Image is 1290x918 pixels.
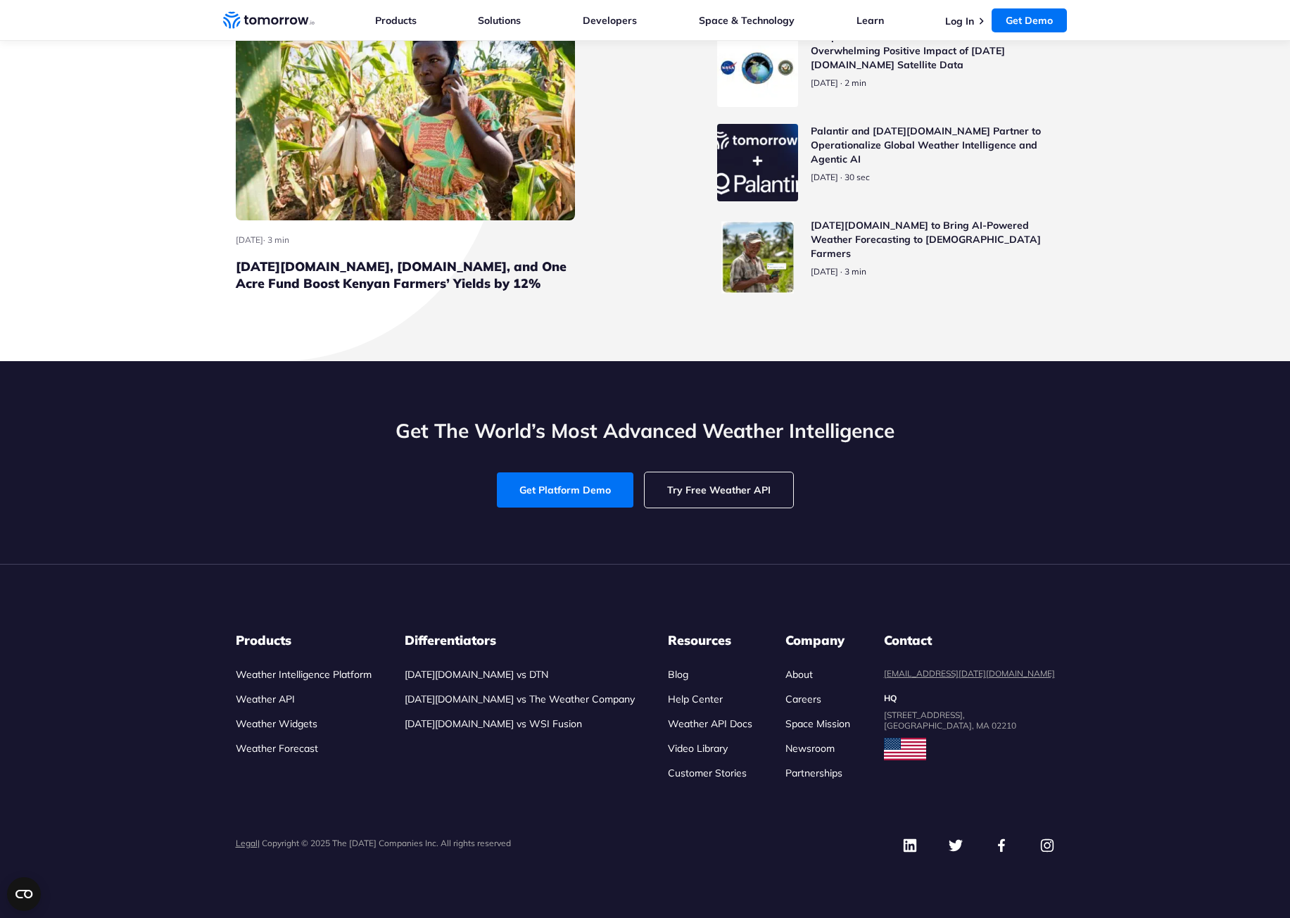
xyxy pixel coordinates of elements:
[811,30,1055,72] h3: Independent U.S. Government Validation Confirms Overwhelming Positive Impact of [DATE][DOMAIN_NAM...
[717,30,1055,107] a: Read Independent U.S. Government Validation Confirms Overwhelming Positive Impact of Tomorrow.io ...
[267,234,289,245] span: Estimated reading time
[840,172,842,183] span: ·
[884,668,1055,679] a: [EMAIL_ADDRESS][DATE][DOMAIN_NAME]
[884,693,1055,704] dt: HQ
[811,124,1055,166] h3: Palantir and [DATE][DOMAIN_NAME] Partner to Operationalize Global Weather Intelligence and Agenti...
[645,472,793,508] a: Try Free Weather API
[405,668,548,681] a: [DATE][DOMAIN_NAME] vs DTN
[811,172,838,182] span: publish date
[945,15,974,27] a: Log In
[811,266,838,277] span: publish date
[845,77,866,88] span: Estimated reading time
[478,14,521,27] a: Solutions
[785,742,835,755] a: Newsroom
[405,693,635,705] a: [DATE][DOMAIN_NAME] vs The Weather Company
[668,632,752,649] h3: Resources
[668,767,747,779] a: Customer Stories
[497,472,633,508] a: Get Platform Demo
[236,693,295,705] a: Weather API
[583,14,637,27] a: Developers
[840,266,842,277] span: ·
[236,234,263,245] span: publish date
[223,417,1068,444] h2: Get The World’s Most Advanced Weather Intelligence
[785,767,842,779] a: Partnerships
[884,632,1055,649] dt: Contact
[785,668,813,681] a: About
[811,218,1055,260] h3: [DATE][DOMAIN_NAME] to Bring AI-Powered Weather Forecasting to [DEMOGRAPHIC_DATA] Farmers
[236,30,575,292] a: Read Tomorrow.io, TomorrowNow.org, and One Acre Fund Boost Kenyan Farmers’ Yields by 12%
[811,77,838,88] span: publish date
[236,838,258,848] a: Legal
[236,838,511,848] p: | Copyright © 2025 The [DATE] Companies Inc. All rights reserved
[405,632,635,649] h3: Differentiators
[405,717,582,730] a: [DATE][DOMAIN_NAME] vs WSI Fusion
[884,710,1055,731] dd: [STREET_ADDRESS], [GEOGRAPHIC_DATA], MA 02210
[699,14,795,27] a: Space & Technology
[668,668,688,681] a: Blog
[845,266,866,277] span: Estimated reading time
[223,10,315,31] a: Home link
[948,838,963,853] img: Twitter
[845,172,870,182] span: Estimated reading time
[992,8,1067,32] a: Get Demo
[668,717,752,730] a: Weather API Docs
[840,77,842,89] span: ·
[994,838,1009,853] img: Facebook
[856,14,884,27] a: Learn
[1039,838,1055,853] img: Instagram
[884,738,926,760] img: usa flag
[375,14,417,27] a: Products
[785,717,850,730] a: Space Mission
[236,717,317,730] a: Weather Widgets
[717,218,1055,296] a: Read Tomorrow.io to Bring AI-Powered Weather Forecasting to Filipino Farmers
[236,742,318,755] a: Weather Forecast
[717,124,1055,201] a: Read Palantir and Tomorrow.io Partner to Operationalize Global Weather Intelligence and Agentic AI
[263,234,265,245] span: ·
[668,693,723,705] a: Help Center
[785,632,850,649] h3: Company
[236,632,372,649] h3: Products
[785,693,821,705] a: Careers
[902,838,918,853] img: Linkedin
[236,668,372,681] a: Weather Intelligence Platform
[7,877,41,911] button: Open CMP widget
[668,742,728,755] a: Video Library
[236,258,575,292] h3: [DATE][DOMAIN_NAME], [DOMAIN_NAME], and One Acre Fund Boost Kenyan Farmers’ Yields by 12%
[884,632,1055,731] dl: contact details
